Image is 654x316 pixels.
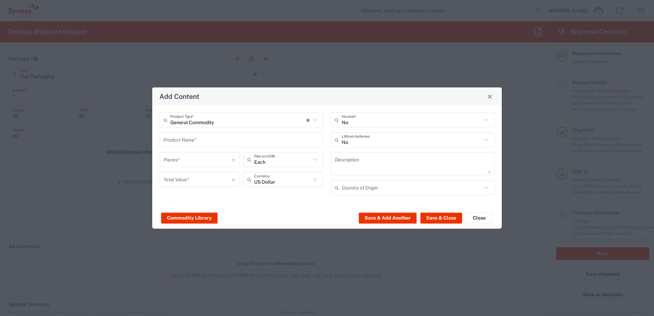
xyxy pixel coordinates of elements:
[420,212,462,223] button: Save & Close
[485,92,495,101] button: Close
[359,212,417,223] button: Save & Add Another
[159,91,199,101] h4: Add Content
[466,212,493,223] button: Close
[161,212,218,223] button: Commodity Library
